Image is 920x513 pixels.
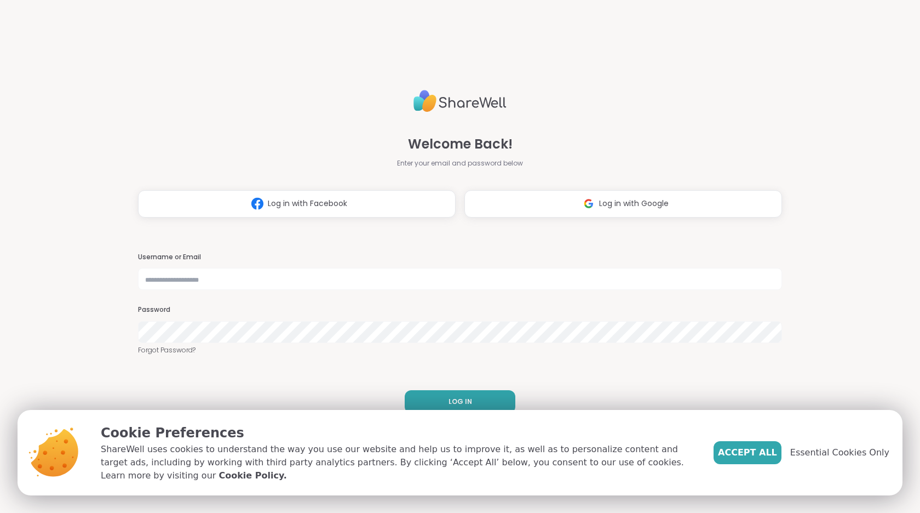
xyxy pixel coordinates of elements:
p: ShareWell uses cookies to understand the way you use our website and help us to improve it, as we... [101,443,696,482]
a: Forgot Password? [138,345,782,355]
span: Log in with Google [599,198,669,209]
span: LOG IN [449,397,472,407]
button: Log in with Google [464,190,782,218]
h3: Username or Email [138,253,782,262]
span: Accept All [718,446,777,459]
img: ShareWell Logo [413,86,507,117]
span: Welcome Back! [408,134,513,154]
span: Essential Cookies Only [790,446,889,459]
button: LOG IN [405,390,515,413]
img: ShareWell Logomark [578,193,599,214]
button: Accept All [714,441,781,464]
p: Cookie Preferences [101,423,696,443]
a: Cookie Policy. [219,469,286,482]
button: Log in with Facebook [138,190,456,218]
span: Enter your email and password below [397,158,523,168]
img: ShareWell Logomark [247,193,268,214]
h3: Password [138,305,782,315]
span: Log in with Facebook [268,198,347,209]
